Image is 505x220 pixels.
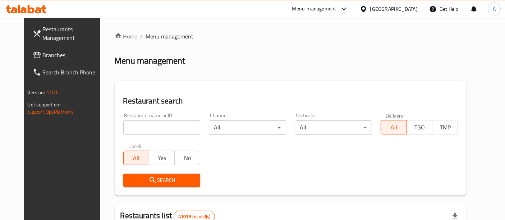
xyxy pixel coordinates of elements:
[295,120,372,135] div: All
[493,5,496,13] span: A
[174,151,200,165] button: No
[209,120,286,135] div: All
[178,153,197,163] span: No
[141,32,143,41] li: /
[435,122,455,133] span: TMP
[152,153,172,163] span: Yes
[115,32,467,41] nav: breadcrumb
[123,96,458,106] h2: Restaurant search
[27,46,109,64] a: Branches
[127,153,146,163] span: All
[410,122,430,133] span: TGO
[43,25,103,42] span: Restaurants Management
[370,5,418,13] div: [GEOGRAPHIC_DATA]
[381,120,407,134] button: All
[115,32,138,41] a: Home
[123,174,201,187] button: Search
[115,55,185,67] h2: Menu management
[28,107,73,116] a: Support.OpsPlatform
[28,88,45,97] span: Version:
[407,120,432,134] button: TGO
[27,20,109,46] a: Restaurants Management
[129,176,195,185] span: Search
[28,100,61,109] span: Get support on:
[43,68,103,77] span: Search Branch Phone
[46,88,58,97] span: 1.0.0
[292,5,336,13] div: Menu-management
[27,64,109,81] a: Search Branch Phone
[149,151,175,165] button: Yes
[128,143,142,148] label: Upsell
[386,113,404,118] label: Delivery
[432,120,458,134] button: TMP
[174,213,215,220] span: 41018 record(s)
[384,122,404,133] span: All
[123,151,149,165] button: All
[146,32,194,41] span: Menu management
[43,51,103,59] span: Branches
[123,120,201,135] input: Search for restaurant name or ID..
